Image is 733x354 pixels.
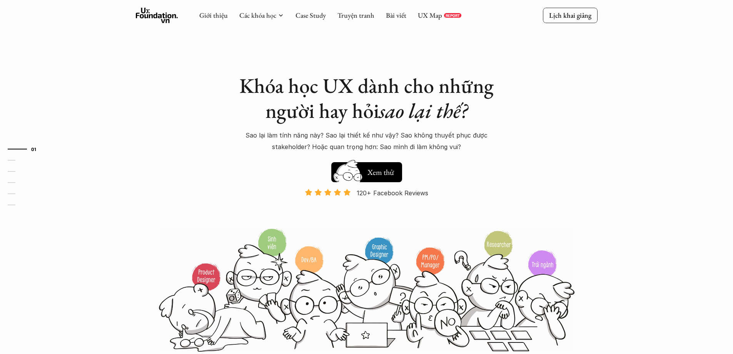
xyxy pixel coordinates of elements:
p: 120+ Facebook Reviews [357,187,428,199]
a: 120+ Facebook Reviews [298,188,435,227]
p: Sao lại làm tính năng này? Sao lại thiết kế như vậy? Sao không thuyết phục được stakeholder? Hoặc... [236,129,498,153]
a: Xem thử [331,158,402,182]
a: REPORT [444,13,461,18]
a: UX Map [418,11,442,20]
a: Giới thiệu [199,11,228,20]
a: Các khóa học [239,11,276,20]
a: 01 [8,144,44,154]
a: Case Study [296,11,326,20]
a: Bài viết [386,11,406,20]
a: Truyện tranh [337,11,374,20]
strong: 01 [31,146,37,152]
a: Lịch khai giảng [543,8,598,23]
h1: Khóa học UX dành cho những người hay hỏi [232,73,501,123]
em: sao lại thế? [379,97,468,124]
h5: Xem thử [367,167,394,178]
p: REPORT [446,13,460,18]
p: Lịch khai giảng [549,11,591,20]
